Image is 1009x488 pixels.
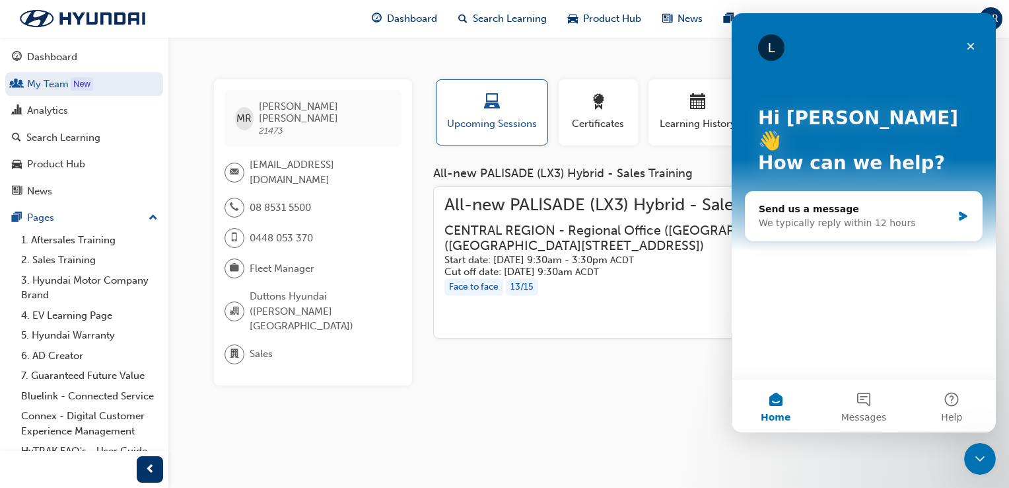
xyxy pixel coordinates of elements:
button: MR [979,7,1002,30]
h5: Start date: [DATE] 9:30am - 3:30pm [444,254,813,266]
span: mobile-icon [230,229,239,247]
button: Learning History [648,79,748,145]
span: news-icon [662,11,672,27]
button: DashboardMy TeamAnalyticsSearch LearningProduct HubNews [5,42,163,206]
a: 4. EV Learning Page [16,305,163,326]
span: [EMAIL_ADDRESS][DOMAIN_NAME] [250,157,391,187]
span: laptop-icon [484,94,500,112]
h3: CENTRAL REGION - Regional Office ([GEOGRAPHIC_DATA]) ( [GEOGRAPHIC_DATA][STREET_ADDRESS] ) [444,223,813,254]
span: briefcase-icon [230,260,239,277]
button: Upcoming Sessions [436,79,548,145]
span: Australian Central Daylight Time ACDT [575,266,599,278]
span: Dashboard [387,11,437,26]
div: Dashboard [27,50,77,65]
a: Product Hub [5,152,163,177]
div: 13 / 15 [506,278,538,296]
div: Product Hub [27,157,85,172]
span: guage-icon [12,52,22,63]
span: 21473 [259,125,283,136]
iframe: Intercom live chat [732,13,996,432]
a: 3. Hyundai Motor Company Brand [16,270,163,305]
span: up-icon [149,210,158,227]
a: Dashboard [5,45,163,69]
span: people-icon [12,79,22,91]
span: department-icon [230,346,239,363]
a: car-iconProduct Hub [557,5,652,32]
span: All-new PALISADE (LX3) Hybrid - Sales Training [444,198,834,213]
div: Face to face [444,278,503,296]
a: guage-iconDashboard [361,5,448,32]
span: prev-icon [145,462,155,478]
a: All-new PALISADE (LX3) Hybrid - Sales TrainingCENTRAL REGION - Regional Office ([GEOGRAPHIC_DATA]... [444,198,953,328]
button: Pages [5,206,163,230]
span: phone-icon [230,199,239,216]
span: 08 8531 5500 [250,200,311,216]
span: Duttons Hyundai ([PERSON_NAME][GEOGRAPHIC_DATA]) [250,289,391,334]
a: 2. Sales Training [16,250,163,270]
a: Analytics [5,99,163,123]
span: Sales [250,346,273,362]
span: News [678,11,703,26]
span: Upcoming Sessions [446,116,538,132]
span: Fleet Manager [250,261,314,276]
div: All-new PALISADE (LX3) Hybrid - Sales Training [433,167,964,181]
a: HyTRAK FAQ's - User Guide [16,441,163,462]
div: Pages [27,210,54,225]
span: MR [983,11,998,26]
span: car-icon [568,11,578,27]
div: Analytics [27,103,68,118]
span: pages-icon [12,212,22,224]
a: Search Learning [5,126,163,150]
span: MR [236,111,252,126]
a: 6. AD Creator [16,346,163,366]
button: Certificates [559,79,638,145]
a: news-iconNews [652,5,713,32]
span: email-icon [230,164,239,181]
h5: Cut off date: [DATE] 9:30am [444,266,813,278]
span: organisation-icon [230,303,239,320]
span: calendar-icon [690,94,706,112]
a: pages-iconPages [713,5,777,32]
span: news-icon [12,186,22,198]
span: Certificates [569,116,628,132]
span: search-icon [12,132,21,144]
a: 5. Hyundai Warranty [16,325,163,346]
span: Product Hub [583,11,641,26]
div: Tooltip anchor [71,77,93,91]
span: chart-icon [12,105,22,117]
div: Search Learning [26,130,100,145]
a: Bluelink - Connected Service [16,386,163,407]
a: 1. Aftersales Training [16,230,163,251]
span: search-icon [458,11,468,27]
span: guage-icon [372,11,382,27]
span: Australian Central Daylight Time ACDT [610,255,634,266]
a: 7. Guaranteed Future Value [16,366,163,386]
span: Pages [739,11,766,26]
img: Trak [7,5,158,32]
span: 0448 053 370 [250,231,313,246]
div: News [27,184,52,199]
span: car-icon [12,159,22,171]
span: award-icon [590,94,606,112]
a: Connex - Digital Customer Experience Management [16,406,163,441]
a: My Team [5,72,163,97]
span: Learning History [658,116,738,132]
iframe: Intercom live chat [964,443,996,475]
a: search-iconSearch Learning [448,5,557,32]
span: pages-icon [724,11,734,27]
span: Search Learning [473,11,547,26]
